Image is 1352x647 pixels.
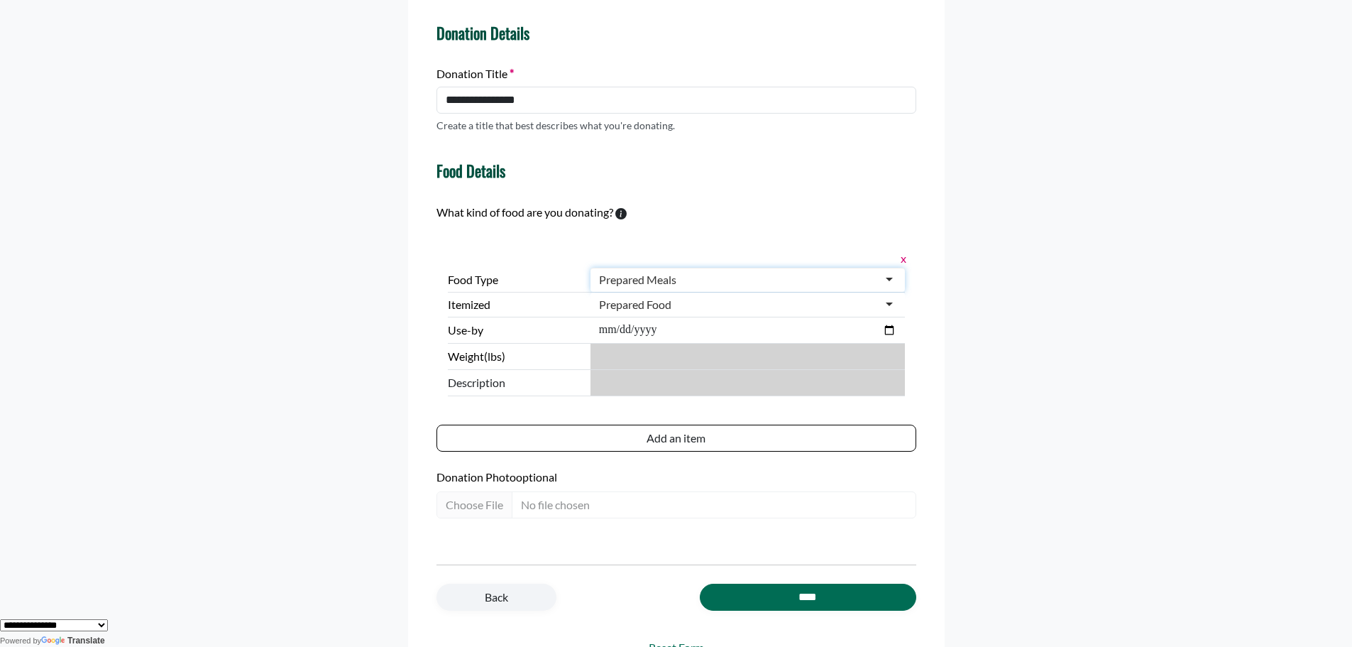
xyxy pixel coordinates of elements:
[436,65,514,82] label: Donation Title
[436,584,556,611] a: Back
[448,322,585,339] label: Use-by
[41,636,67,646] img: Google Translate
[599,298,671,312] div: Prepared Food
[448,296,585,313] label: Itemized
[615,208,627,219] svg: To calculate environmental impacts, we follow the Food Loss + Waste Protocol
[448,348,585,365] label: Weight
[896,249,905,268] button: x
[448,374,585,391] span: Description
[448,271,585,288] label: Food Type
[436,23,916,42] h4: Donation Details
[436,118,675,133] p: Create a title that best describes what you're donating.
[516,470,557,484] span: optional
[599,273,676,287] div: Prepared Meals
[436,469,916,486] label: Donation Photo
[436,161,505,180] h4: Food Details
[484,349,505,363] span: (lbs)
[436,425,916,452] button: Add an item
[41,636,105,646] a: Translate
[436,204,613,221] label: What kind of food are you donating?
